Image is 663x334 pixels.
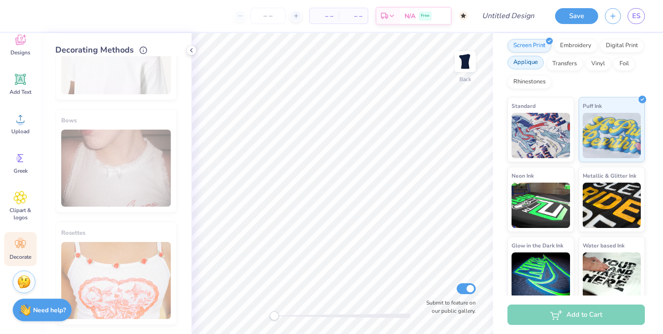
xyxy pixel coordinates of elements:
span: – – [344,11,362,21]
span: Add Text [10,88,31,96]
img: Back [456,53,474,71]
div: Vinyl [585,57,611,71]
span: Standard [512,101,536,111]
span: Decorate [10,253,31,261]
span: N/A [405,11,415,21]
span: Clipart & logos [5,207,35,221]
img: Neon Ink [512,183,570,228]
div: Back [459,75,471,83]
span: Glow in the Dark Ink [512,241,563,250]
div: Transfers [546,57,583,71]
span: Water based Ink [583,241,624,250]
span: Designs [10,49,30,56]
a: ES [628,8,645,24]
div: Rhinestones [507,75,551,89]
span: ES [632,11,640,21]
span: Greek [14,167,28,174]
div: Digital Print [600,39,644,53]
img: Water based Ink [583,252,641,298]
button: Save [555,8,598,24]
span: Upload [11,128,29,135]
div: Screen Print [507,39,551,53]
label: Submit to feature on our public gallery. [421,299,476,315]
div: Foil [614,57,635,71]
div: Applique [507,56,544,69]
div: Accessibility label [270,311,279,320]
span: – – [315,11,333,21]
img: Metallic & Glitter Ink [583,183,641,228]
span: Metallic & Glitter Ink [583,171,636,180]
img: Standard [512,113,570,158]
span: Neon Ink [512,171,534,180]
div: Decorating Methods [55,44,177,56]
div: Embroidery [554,39,597,53]
strong: Need help? [33,306,66,315]
input: Untitled Design [475,7,541,25]
span: Free [421,13,429,19]
img: Puff Ink [583,113,641,158]
input: – – [250,8,286,24]
img: Glow in the Dark Ink [512,252,570,298]
span: Puff Ink [583,101,602,111]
